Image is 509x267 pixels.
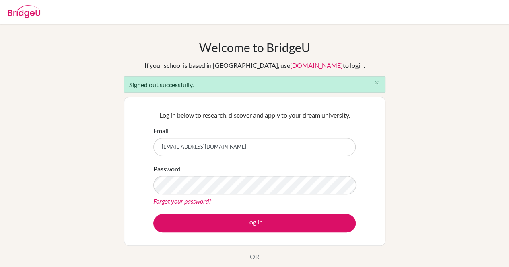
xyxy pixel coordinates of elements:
div: Signed out successfully. [124,76,385,93]
p: Log in below to research, discover and apply to your dream university. [153,110,356,120]
p: OR [250,252,259,261]
a: Forgot your password? [153,197,211,205]
h1: Welcome to BridgeU [199,40,310,55]
button: Close [369,77,385,89]
label: Password [153,164,181,174]
label: Email [153,126,169,136]
i: close [374,79,380,86]
img: Bridge-U [8,5,40,18]
button: Log in [153,214,356,232]
div: If your school is based in [GEOGRAPHIC_DATA], use to login. [144,61,365,70]
a: [DOMAIN_NAME] [290,61,343,69]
